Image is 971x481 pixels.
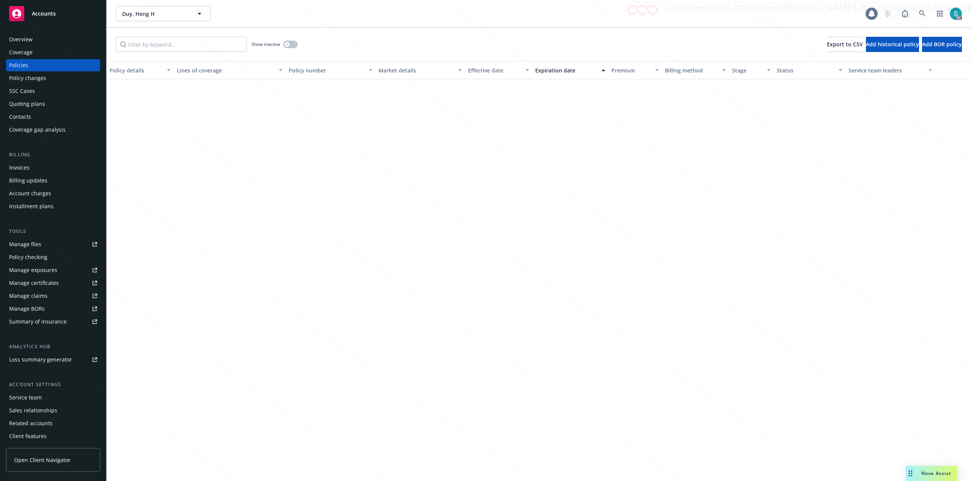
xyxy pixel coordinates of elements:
a: Contacts [6,111,100,123]
a: Manage exposures [6,264,100,276]
div: Policy changes [9,72,46,84]
div: Policies [9,59,28,71]
a: Manage certificates [6,277,100,289]
button: Expiration date [532,61,608,79]
span: Show inactive [251,41,280,47]
button: Billing method [662,61,729,79]
div: Overview [9,33,33,46]
a: Service team [6,391,100,404]
div: Policy number [289,66,364,74]
div: Sales relationships [9,404,57,417]
span: Add historical policy [866,41,919,48]
div: Installment plans [9,200,53,212]
div: Effective date [468,66,521,74]
div: Invoices [9,162,30,174]
button: Lines of coverage [174,61,286,79]
a: Billing updates [6,174,100,187]
a: Overview [6,33,100,46]
button: Add BOR policy [922,37,962,52]
button: Nova Assist [906,466,957,481]
a: Report a Bug [897,6,913,21]
button: Service team leaders [845,61,935,79]
a: Installment plans [6,200,100,212]
div: Policy checking [9,251,47,263]
img: photo [950,8,962,20]
button: Status [774,61,845,79]
a: Invoices [6,162,100,174]
div: Manage BORs [9,303,45,315]
div: Service team [9,391,42,404]
a: Policy changes [6,72,100,84]
div: Status [777,66,834,74]
a: Switch app [932,6,947,21]
div: Billing [6,151,100,159]
button: Policy details [107,61,174,79]
div: Contacts [9,111,31,123]
div: Billing updates [9,174,47,187]
div: Billing method [665,66,718,74]
a: Start snowing [880,6,895,21]
div: Analytics hub [6,343,100,351]
div: Client features [9,430,47,442]
div: Service team leaders [848,66,924,74]
div: Account settings [6,381,100,388]
span: Export to CSV [827,41,863,48]
a: Search [915,6,930,21]
span: Accounts [32,11,56,17]
span: Duy, Heng H [122,10,188,18]
div: SSC Cases [9,85,35,97]
button: Duy, Heng H [116,6,211,21]
a: Quoting plans [6,98,100,110]
span: Open Client Navigator [14,456,71,464]
div: Premium [611,66,651,74]
button: Add historical policy [866,37,919,52]
a: Accounts [6,3,100,24]
a: Manage files [6,238,100,250]
span: Nova Assist [921,470,951,476]
div: Policy details [110,66,162,74]
div: Coverage [9,46,33,58]
button: Market details [376,61,465,79]
a: Related accounts [6,417,100,429]
button: Policy number [286,61,375,79]
div: Manage certificates [9,277,59,289]
div: Expiration date [535,66,597,74]
div: Stage [732,66,762,74]
div: Related accounts [9,417,53,429]
a: SSC Cases [6,85,100,97]
div: Loss summary generator [9,354,72,366]
div: Manage exposures [9,264,57,276]
a: Coverage gap analysis [6,124,100,136]
div: Lines of coverage [177,66,274,74]
div: Market details [379,66,454,74]
div: Coverage gap analysis [9,124,66,136]
div: Account charges [9,187,51,200]
input: Filter by keyword... [116,37,247,52]
a: Sales relationships [6,404,100,417]
div: Summary of insurance [9,316,67,328]
div: Manage claims [9,290,47,302]
a: Coverage [6,46,100,58]
div: Drag to move [906,466,915,481]
a: Loss summary generator [6,354,100,366]
a: Manage BORs [6,303,100,315]
a: Summary of insurance [6,316,100,328]
span: Add BOR policy [922,41,962,48]
a: Client features [6,430,100,442]
a: Policies [6,59,100,71]
a: Account charges [6,187,100,200]
div: Manage files [9,238,41,250]
div: Tools [6,228,100,235]
div: Quoting plans [9,98,45,110]
a: Policy checking [6,251,100,263]
a: Manage claims [6,290,100,302]
button: Premium [608,61,662,79]
button: Effective date [465,61,532,79]
button: Export to CSV [827,37,863,52]
button: Stage [729,61,774,79]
